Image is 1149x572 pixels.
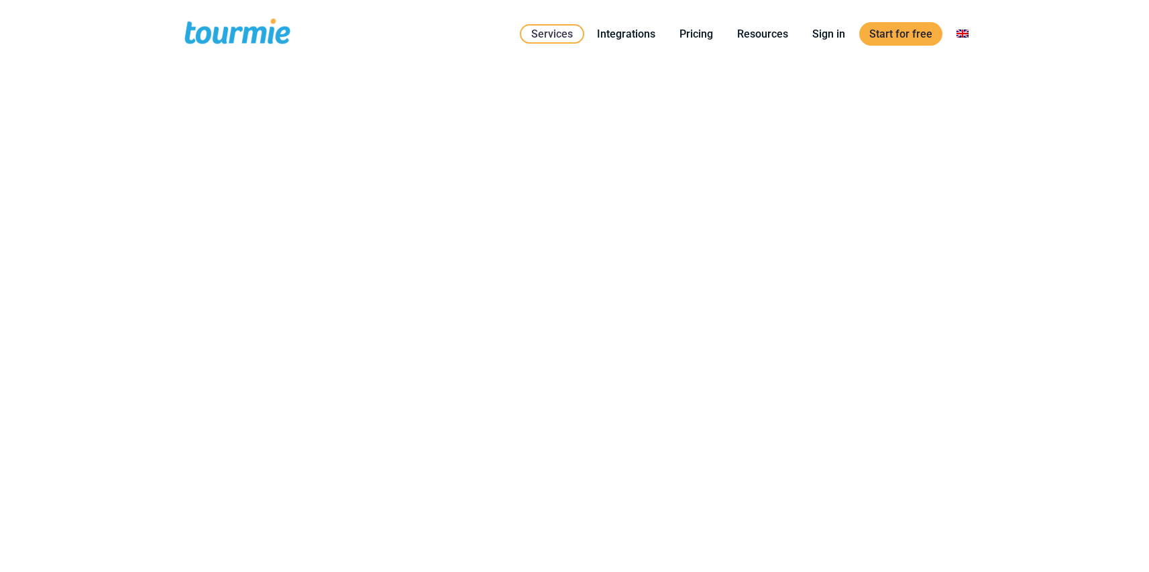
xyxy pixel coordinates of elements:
a: Integrations [587,26,665,42]
a: Sign in [802,26,855,42]
a: Services [520,24,584,44]
a: Pricing [669,26,723,42]
a: Resources [727,26,798,42]
a: Start for free [859,22,942,46]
